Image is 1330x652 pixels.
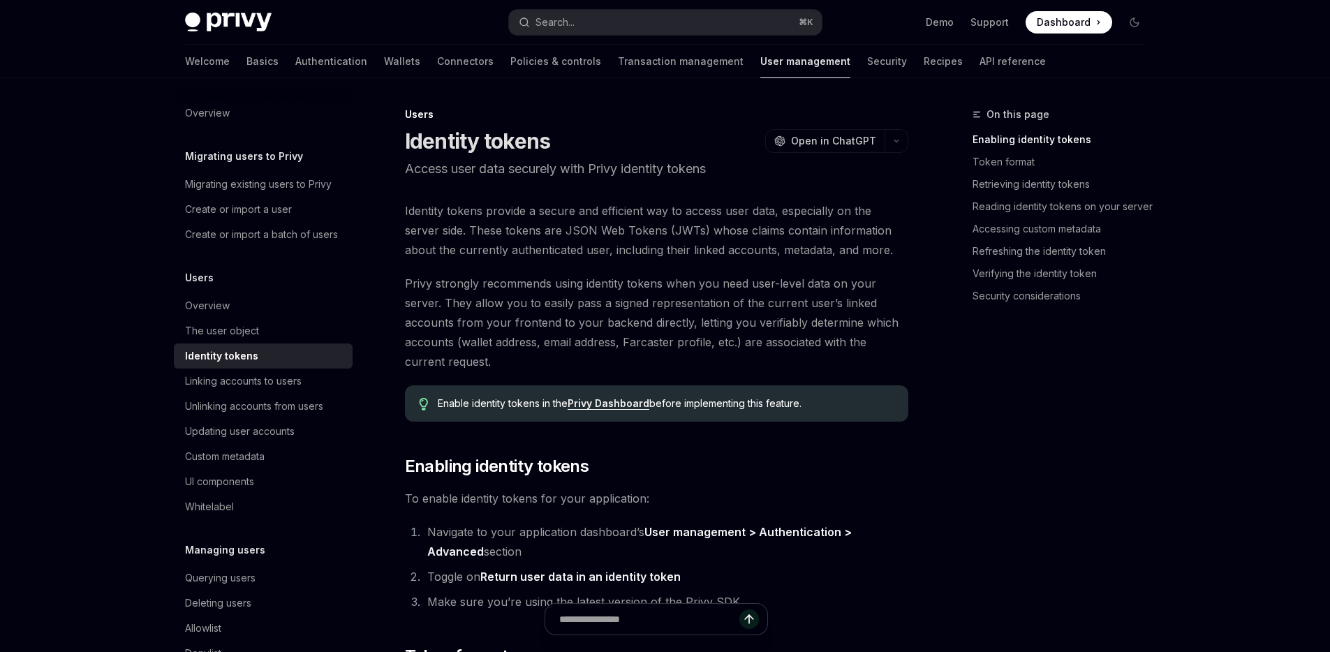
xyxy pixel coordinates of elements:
li: Toggle on [423,567,908,586]
div: Whitelabel [185,498,234,515]
a: Whitelabel [174,494,353,519]
li: Make sure you’re using the latest version of the Privy SDK [423,592,908,612]
a: Verifying the identity token [973,262,1157,285]
a: Privy Dashboard [568,397,649,410]
a: Updating user accounts [174,419,353,444]
a: Reading identity tokens on your server [973,195,1157,218]
div: Deleting users [185,595,251,612]
button: Search...⌘K [509,10,822,35]
a: Connectors [437,45,494,78]
a: Refreshing the identity token [973,240,1157,262]
h1: Identity tokens [405,128,551,154]
a: Migrating existing users to Privy [174,172,353,197]
a: Authentication [295,45,367,78]
div: The user object [185,323,259,339]
a: Transaction management [618,45,744,78]
li: Navigate to your application dashboard’s section [423,522,908,561]
a: Querying users [174,565,353,591]
span: Enable identity tokens in the before implementing this feature. [438,397,894,410]
a: Create or import a user [174,197,353,222]
h5: Migrating users to Privy [185,148,303,165]
a: Identity tokens [174,343,353,369]
div: Querying users [185,570,256,586]
span: Identity tokens provide a secure and efficient way to access user data, especially on the server ... [405,201,908,260]
div: UI components [185,473,254,490]
a: Retrieving identity tokens [973,173,1157,195]
a: Accessing custom metadata [973,218,1157,240]
a: Custom metadata [174,444,353,469]
p: Access user data securely with Privy identity tokens [405,159,908,179]
div: Custom metadata [185,448,265,465]
h5: Managing users [185,542,265,558]
span: Dashboard [1037,15,1091,29]
span: To enable identity tokens for your application: [405,489,908,508]
a: Demo [926,15,954,29]
button: Send message [739,609,759,629]
svg: Tip [419,398,429,410]
a: Support [970,15,1009,29]
div: Users [405,108,908,121]
span: Privy strongly recommends using identity tokens when you need user-level data on your server. The... [405,274,908,371]
a: Policies & controls [510,45,601,78]
div: Create or import a user [185,201,292,218]
a: Security [867,45,907,78]
img: dark logo [185,13,272,32]
a: Basics [246,45,279,78]
div: Search... [535,14,575,31]
h5: Users [185,269,214,286]
div: Unlinking accounts from users [185,398,323,415]
a: Overview [174,101,353,126]
a: Allowlist [174,616,353,641]
a: Unlinking accounts from users [174,394,353,419]
div: Overview [185,297,230,314]
a: Dashboard [1026,11,1112,34]
div: Allowlist [185,620,221,637]
span: Open in ChatGPT [791,134,876,148]
div: Create or import a batch of users [185,226,338,243]
a: The user object [174,318,353,343]
span: On this page [987,106,1049,123]
button: Open in ChatGPT [765,129,885,153]
div: Overview [185,105,230,121]
strong: Return user data in an identity token [480,570,681,584]
span: ⌘ K [799,17,813,28]
div: Migrating existing users to Privy [185,176,332,193]
a: Enabling identity tokens [973,128,1157,151]
a: Security considerations [973,285,1157,307]
a: Create or import a batch of users [174,222,353,247]
a: Linking accounts to users [174,369,353,394]
div: Linking accounts to users [185,373,302,390]
span: Enabling identity tokens [405,455,589,477]
div: Updating user accounts [185,423,295,440]
a: Recipes [924,45,963,78]
a: Deleting users [174,591,353,616]
a: Welcome [185,45,230,78]
a: User management [760,45,850,78]
a: Wallets [384,45,420,78]
a: Overview [174,293,353,318]
a: API reference [980,45,1046,78]
a: Token format [973,151,1157,173]
div: Identity tokens [185,348,258,364]
button: Toggle dark mode [1123,11,1146,34]
a: UI components [174,469,353,494]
